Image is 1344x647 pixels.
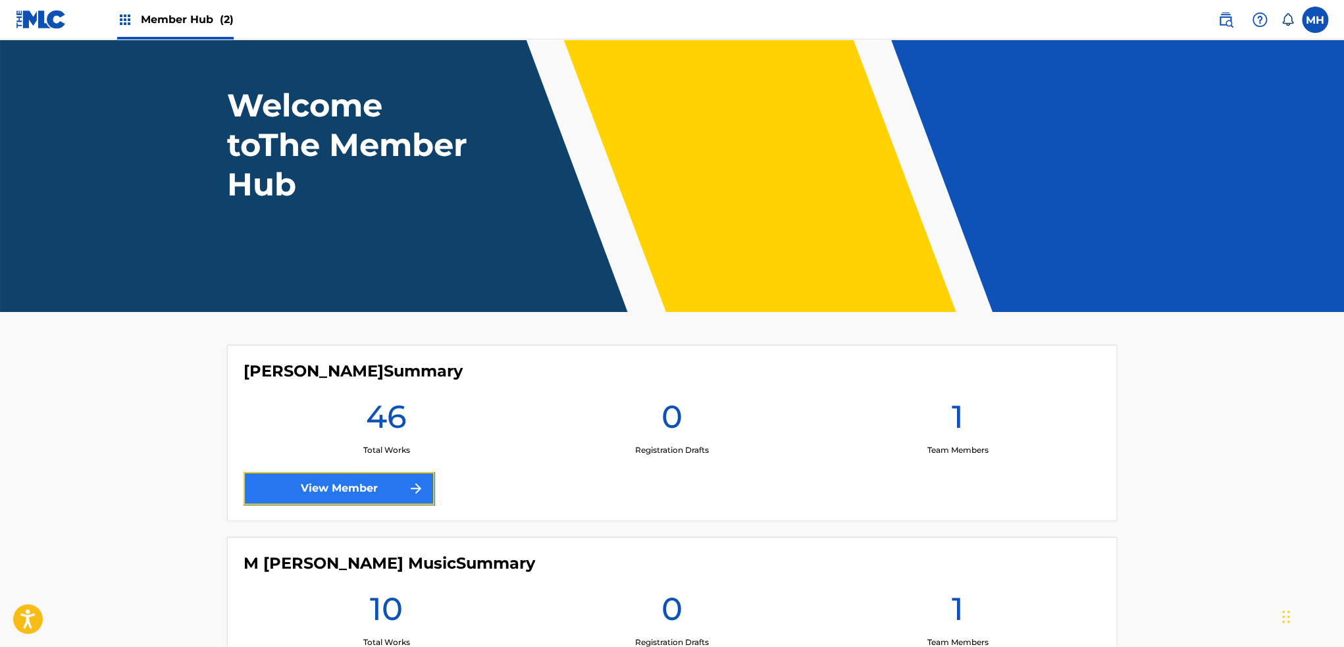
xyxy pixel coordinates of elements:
[1218,12,1233,28] img: search
[117,12,133,28] img: Top Rightsholders
[635,444,709,456] p: Registration Drafts
[927,444,988,456] p: Team Members
[244,361,463,381] h4: Emaline Flowers
[1252,12,1268,28] img: help
[1212,7,1239,33] a: Public Search
[366,397,407,444] h1: 46
[1302,7,1328,33] div: User Menu
[952,589,964,636] h1: 1
[244,472,434,505] a: View Member
[1278,584,1344,647] iframe: Chat Widget
[244,554,535,573] h4: M Harrison Music
[16,10,66,29] img: MLC Logo
[363,444,409,456] p: Total Works
[661,589,683,636] h1: 0
[1281,13,1294,26] div: Notifications
[408,480,424,496] img: f7272a7cc735f4ea7f67.svg
[220,13,234,26] span: (2)
[952,397,964,444] h1: 1
[141,12,234,27] span: Member Hub
[370,589,403,636] h1: 10
[1282,597,1290,636] div: Drag
[1247,7,1273,33] div: Help
[227,86,473,204] h1: Welcome to The Member Hub
[661,397,683,444] h1: 0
